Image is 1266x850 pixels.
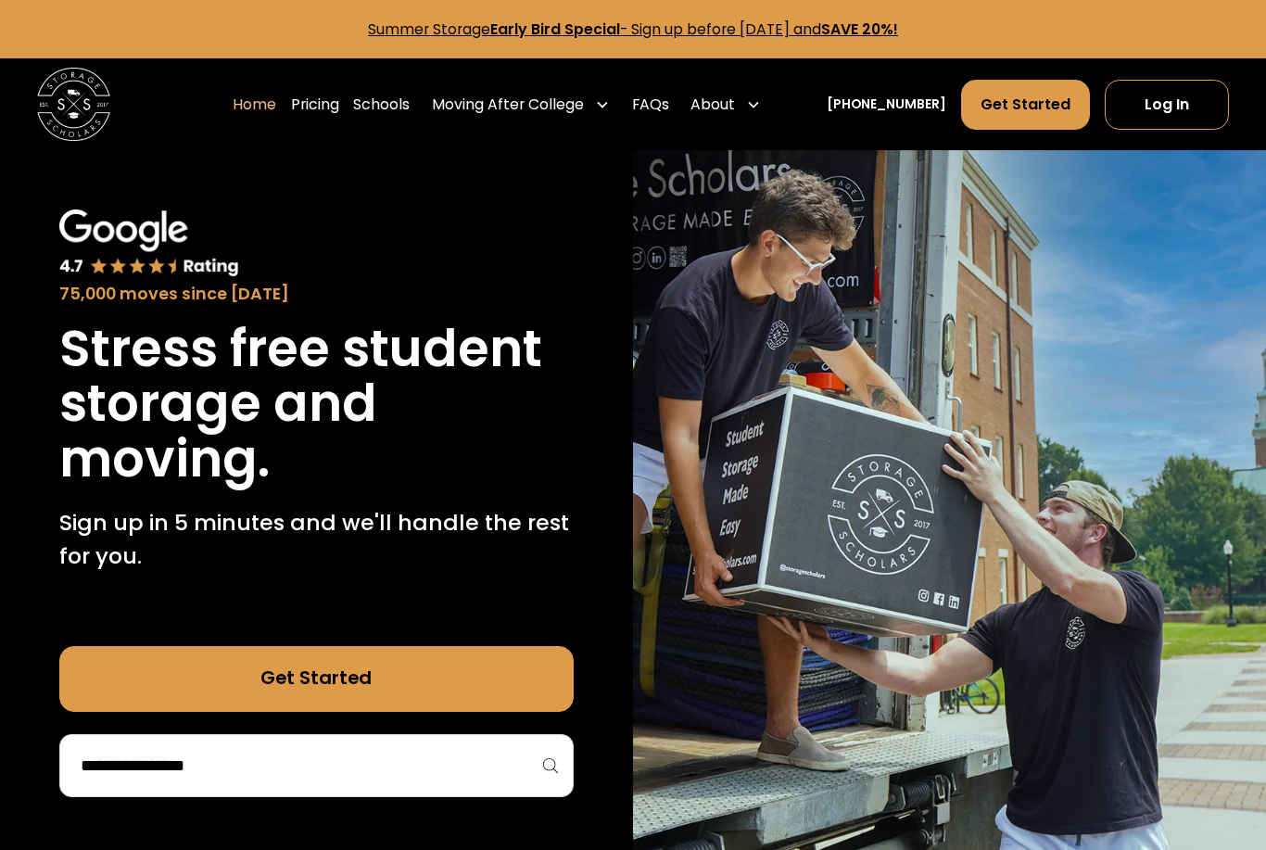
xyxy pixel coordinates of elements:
[490,19,620,40] strong: Early Bird Special
[690,94,735,116] div: About
[821,19,898,40] strong: SAVE 20%!
[683,79,768,130] div: About
[291,79,339,130] a: Pricing
[1105,80,1230,129] a: Log In
[353,79,410,130] a: Schools
[632,79,669,130] a: FAQs
[59,646,574,712] a: Get Started
[37,68,110,141] img: Storage Scholars main logo
[59,506,574,572] p: Sign up in 5 minutes and we'll handle the rest for you.
[961,80,1090,129] a: Get Started
[368,19,898,40] a: Summer StorageEarly Bird Special- Sign up before [DATE] andSAVE 20%!
[37,68,110,141] a: home
[827,95,946,114] a: [PHONE_NUMBER]
[59,282,574,307] div: 75,000 moves since [DATE]
[59,322,574,488] h1: Stress free student storage and moving.
[233,79,276,130] a: Home
[59,209,239,278] img: Google 4.7 star rating
[424,79,617,130] div: Moving After College
[432,94,584,116] div: Moving After College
